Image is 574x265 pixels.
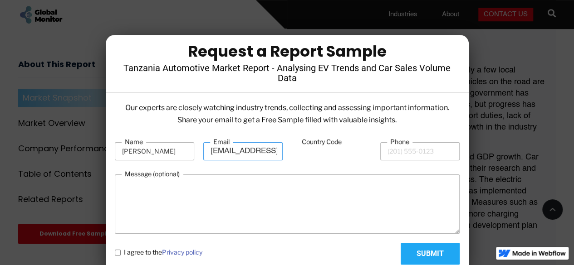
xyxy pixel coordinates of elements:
input: Submit [401,243,460,265]
label: Email [210,137,233,146]
a: Privacy policy [162,248,202,256]
label: Phone [387,137,412,146]
span: I agree to the [124,248,202,257]
label: Country Code [299,137,345,146]
div: Request a Report Sample [119,44,455,58]
input: I agree to thePrivacy policy [115,250,121,255]
img: Made in Webflow [512,251,566,256]
input: Enter your name [115,142,194,160]
form: Email Form-Report Page [115,137,460,265]
label: Name [122,137,146,146]
input: Enter your email [203,142,283,160]
p: Our experts are closely watching industry trends, collecting and assessing important information.... [115,101,460,126]
input: (201) 555-0123 [380,142,460,160]
label: Message (optional) [122,169,183,178]
h4: Tanzania Automotive Market Report - Analysing EV Trends and Car Sales Volume Data [119,63,455,83]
